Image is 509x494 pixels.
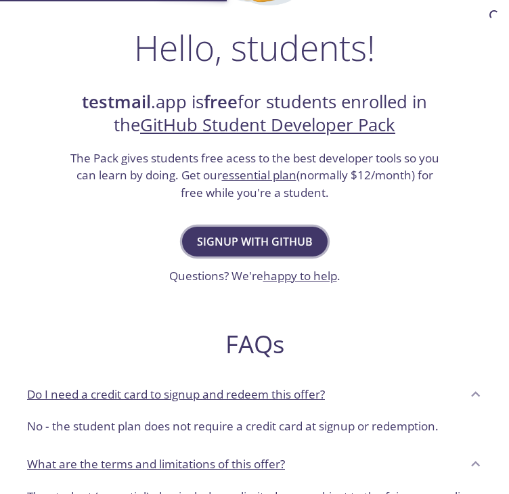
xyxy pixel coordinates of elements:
[182,227,328,256] button: Signup with GitHub
[169,267,340,285] h3: Questions? We're .
[140,113,395,137] a: GitHub Student Developer Pack
[134,27,375,68] h1: Hello, students!
[82,90,151,114] strong: testmail
[68,91,441,137] h2: .app is for students enrolled in the
[16,329,493,359] h2: FAQs
[16,376,493,412] div: Do I need a credit card to signup and redeem this offer?
[68,150,441,202] h3: The Pack gives students free acess to the best developer tools so you can learn by doing. Get our...
[197,232,313,251] span: Signup with GitHub
[27,418,482,435] p: No - the student plan does not require a credit card at signup or redemption.
[16,412,493,446] div: Do I need a credit card to signup and redeem this offer?
[222,167,296,183] a: essential plan
[16,446,493,482] div: What are the terms and limitations of this offer?
[27,386,325,403] p: Do I need a credit card to signup and redeem this offer?
[263,268,337,284] a: happy to help
[27,455,285,473] p: What are the terms and limitations of this offer?
[204,90,238,114] strong: free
